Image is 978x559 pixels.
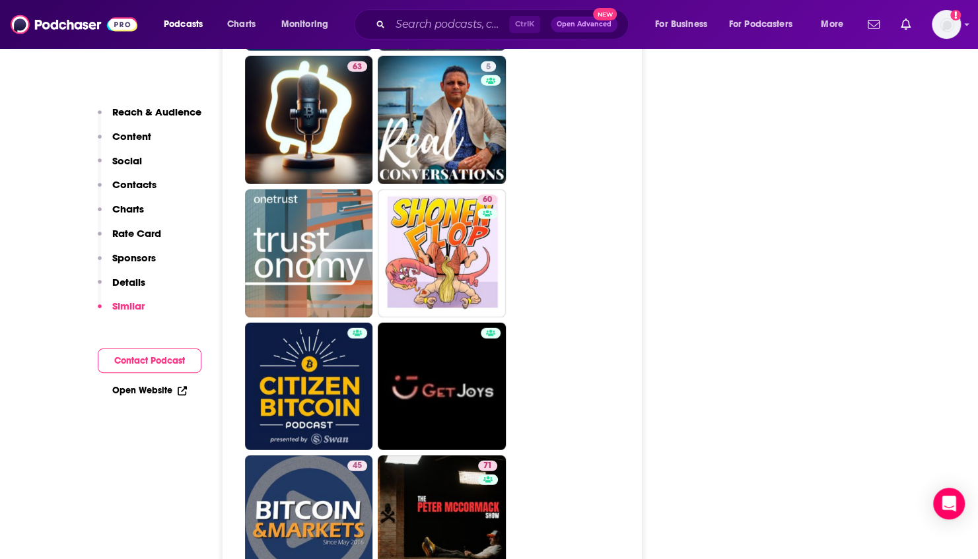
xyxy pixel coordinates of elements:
span: 71 [483,459,492,473]
span: Podcasts [164,15,203,34]
span: More [821,15,843,34]
p: Charts [112,203,144,215]
button: Contact Podcast [98,348,201,373]
span: Logged in as WE_Broadcast [932,10,961,39]
a: 63 [347,61,367,72]
span: For Business [655,15,707,34]
a: 5 [378,56,506,184]
button: Similar [98,300,145,324]
a: 63 [245,56,373,184]
button: Contacts [98,178,157,203]
button: Details [98,276,145,300]
span: Open Advanced [557,21,611,28]
button: open menu [272,14,345,35]
a: 71 [478,461,497,471]
span: 63 [353,61,362,74]
a: 45 [347,461,367,471]
p: Reach & Audience [112,106,201,118]
button: Sponsors [98,251,156,276]
a: Open Website [112,385,187,396]
button: Content [98,130,151,154]
button: Open AdvancedNew [551,16,617,32]
button: open menu [155,14,220,35]
a: Show notifications dropdown [895,13,916,36]
button: open menu [720,14,812,35]
img: Podchaser - Follow, Share and Rate Podcasts [11,12,137,37]
span: 45 [353,459,362,473]
p: Social [112,154,142,167]
button: open menu [812,14,860,35]
a: 5 [481,61,496,72]
img: User Profile [932,10,961,39]
p: Contacts [112,178,157,191]
span: 60 [483,193,492,207]
p: Rate Card [112,227,161,240]
button: Show profile menu [932,10,961,39]
span: 5 [486,61,491,74]
a: 60 [477,195,497,205]
span: For Podcasters [729,15,792,34]
a: Charts [219,14,263,35]
button: open menu [646,14,724,35]
button: Rate Card [98,227,161,251]
span: Monitoring [281,15,328,34]
p: Content [112,130,151,143]
span: Ctrl K [509,16,540,33]
a: 60 [378,189,506,317]
svg: Add a profile image [950,10,961,20]
button: Reach & Audience [98,106,201,130]
p: Details [112,276,145,288]
div: Search podcasts, credits, & more... [367,9,641,40]
button: Social [98,154,142,179]
div: Open Intercom Messenger [933,488,965,519]
button: Charts [98,203,144,227]
span: Charts [227,15,256,34]
p: Sponsors [112,251,156,264]
a: Show notifications dropdown [862,13,885,36]
p: Similar [112,300,145,312]
span: New [593,8,617,20]
input: Search podcasts, credits, & more... [390,14,509,35]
